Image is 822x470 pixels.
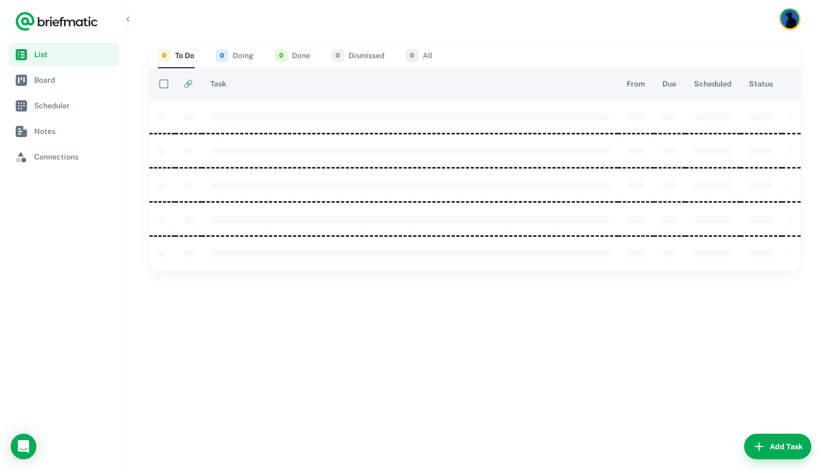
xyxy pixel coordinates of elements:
button: Doing [216,43,254,68]
a: Connections [9,145,119,169]
a: Notes [9,120,119,143]
span: Scheduler [34,100,115,111]
span: Scheduled [694,77,731,90]
span: From [627,77,645,90]
button: All [406,43,432,68]
span: 0 [216,49,228,62]
span: Task [210,77,226,90]
button: Add Task [744,434,811,459]
span: Due [662,77,676,90]
span: 🔗 [184,77,193,90]
img: Jenai Kemal [781,10,799,28]
span: Notes [34,125,115,137]
span: 0 [275,49,288,62]
span: Connections [34,151,115,163]
span: 0 [158,49,171,62]
button: Dismissed [331,43,384,68]
button: Account button [779,9,801,30]
a: List [9,43,119,66]
span: List [34,49,115,60]
span: Status [749,77,773,90]
button: To Do [158,43,194,68]
span: 0 [331,49,344,62]
button: Done [275,43,310,68]
a: Scheduler [9,94,119,117]
span: 0 [406,49,418,62]
a: Logo [15,11,98,32]
a: Board [9,68,119,92]
span: Board [34,74,115,86]
div: Load Chat [11,434,36,459]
